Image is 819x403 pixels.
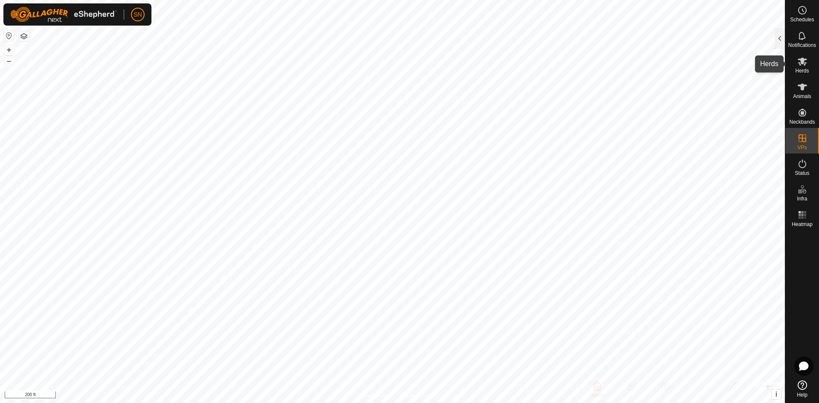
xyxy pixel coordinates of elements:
span: Infra [797,196,807,201]
span: VPs [797,145,807,150]
span: Status [795,171,809,176]
a: Privacy Policy [359,392,391,400]
span: Herds [795,68,809,73]
img: Gallagher Logo [10,7,117,22]
span: i [775,391,777,398]
button: Reset Map [4,31,14,41]
span: Animals [793,94,811,99]
span: SN [134,10,142,19]
span: Notifications [788,43,816,48]
span: Heatmap [792,222,813,227]
button: Map Layers [19,31,29,41]
a: Help [785,377,819,401]
a: Contact Us [401,392,426,400]
button: i [772,390,781,399]
span: Help [797,392,807,397]
span: Schedules [790,17,814,22]
span: Neckbands [789,119,815,125]
button: – [4,56,14,66]
button: + [4,45,14,55]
